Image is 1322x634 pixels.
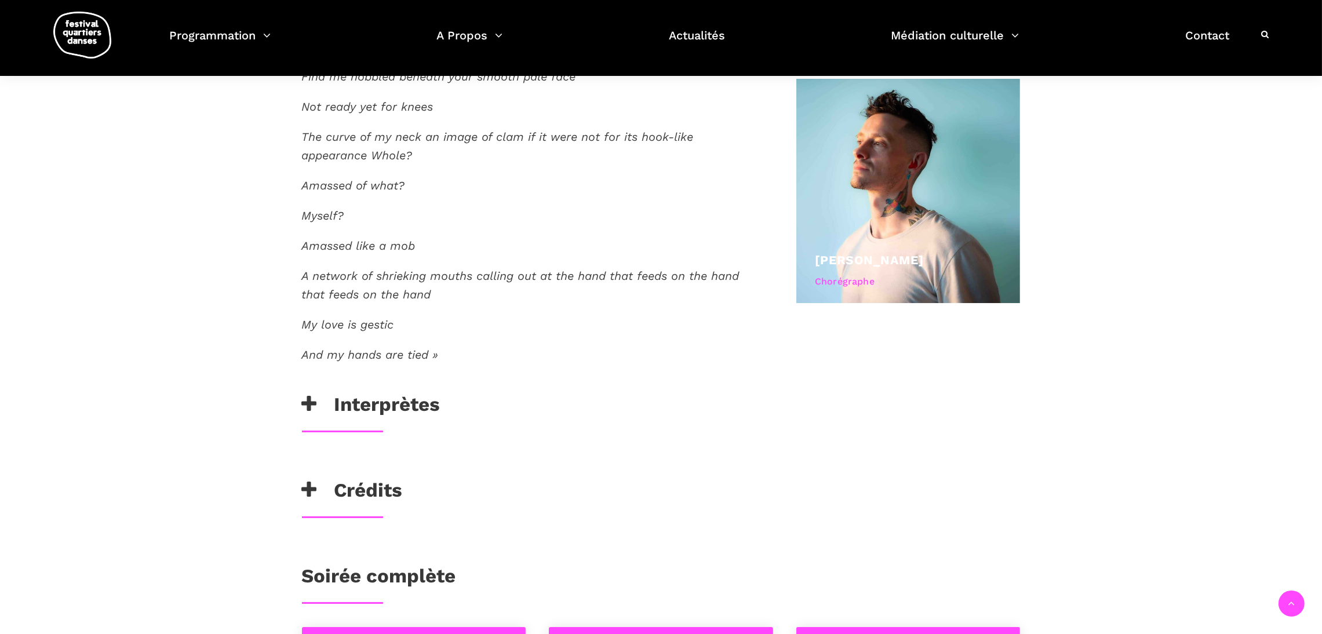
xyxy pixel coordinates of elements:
[891,25,1019,60] a: Médiation culturelle
[302,178,405,192] span: Amassed of what?
[437,25,503,60] a: A Propos
[302,348,439,362] span: And my hands are tied »
[302,318,394,331] span: My love is gestic
[815,253,924,267] a: [PERSON_NAME]
[302,564,456,593] h3: Soirée complète
[302,130,694,162] span: The curve of my neck an image of clam if it were not for its hook-like appearance Whole?
[302,393,440,422] h3: Interprètes
[53,12,111,59] img: logo-fqd-med
[302,269,740,301] span: A network of shrieking mouths calling out at the hand that feeds on the hand that feeds on the hand
[302,100,434,114] span: Not ready yet for knees
[302,239,416,253] span: Amassed like a mob
[302,209,344,223] span: Myself?
[302,479,403,508] h3: Crédits
[669,25,725,60] a: Actualités
[815,274,1002,289] div: Chorégraphe
[169,25,271,60] a: Programmation
[302,70,576,83] span: Find me hobbled beneath your smooth pale face
[1185,25,1229,60] a: Contact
